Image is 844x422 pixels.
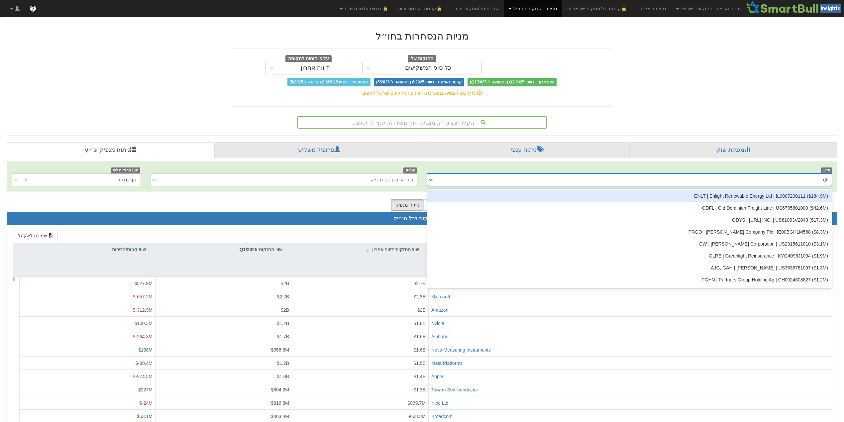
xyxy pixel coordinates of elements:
div: PGHN | Partners Group Holding Ag | CH0024608827 ‎($1.2M‎)‎ [427,274,832,286]
div: שווי החזקות-Q1/2025 [149,243,285,256]
button: Taiwan Semiconductor [431,386,478,393]
div: לחץ כאן לצפייה בתאריכי הדיווחים האחרונים של כל הגופים [228,90,616,96]
span: $403.4M [271,414,289,419]
span: $100.3M [135,321,153,326]
div: הקלד שם ני״ע, מנפיק, גוף מוסדי או ענף לחיפוש... [298,117,546,128]
a: ? [25,0,41,17]
span: ? [31,5,35,12]
span: $-312.9M [133,307,153,313]
span: $1.6B [413,334,426,339]
a: ניתוח ענפי [424,142,629,158]
a: מניות - החזקות בחו״ל [504,0,562,17]
span: $1.2B [277,321,289,326]
button: Nvidia [431,320,444,327]
button: Microsoft [431,293,450,300]
span: $1.5B [413,361,426,366]
div: GLRE | Greenlight Reinsurance | KYG4095J1094 ‎($1.9M‎)‎ [427,250,832,262]
button: Nova Measuring Instruments [431,347,491,353]
span: $2.2B [277,294,289,299]
button: שמירה לאקסל [14,230,57,241]
span: $668.8M [408,414,426,419]
button: Meta Platforms [431,360,463,367]
div: CW | [PERSON_NAME] Corporation | US2315611010 ‎($3.1M‎)‎ [427,238,832,250]
button: Apple [431,373,443,380]
button: Broadcom [431,413,453,420]
button: Amazon [431,307,448,313]
span: $2.7B [413,281,426,286]
div: כל סוגי המשקיעים [405,65,451,71]
span: $1.7B [277,334,289,339]
span: $956.6M [271,347,289,353]
span: $53.1M [137,414,153,419]
span: $-24M [139,400,153,406]
span: $869.7M [408,400,426,406]
img: Smartbull [746,0,844,14]
div: שווי קניות/מכירות [13,243,149,256]
div: דיווח אחרון [301,65,329,71]
button: Alphabet [431,333,450,340]
a: פרופיל משקיע [214,142,424,158]
span: $1.2B [277,361,289,366]
a: 🔒קרנות נאמנות זרות [393,0,450,17]
button: Nice Ltd [431,400,448,406]
h3: סה״כ החזקות לכל מנפיק [12,216,832,222]
a: ניתוח מנפיק וני״ע [7,142,214,158]
span: $2B [417,307,426,313]
span: $1.6B [413,347,426,353]
span: $-38.4M [136,361,153,366]
div: בחר או הזן שם מנפיק [370,176,413,183]
span: טווח ארוך - דיווחי Q2/2025 (בהשוואה ל-Q1/2025) [468,78,557,86]
div: גוף מדווח [117,176,137,183]
div: ODFL | Old Dominion Freight Line | US6795801009 ‎($42.6M‎)‎ [427,202,832,214]
div: PRGO | [PERSON_NAME] Company Plc | IE00BGH1M568 ‎($8.3M‎)‎ [427,226,832,238]
span: $-657.2M [133,294,153,299]
span: החזקות של [408,55,436,62]
div: ENLT | Enlight Renewable Energy Ltd | IL0007200111 ‎($184.9M‎)‎ [427,190,832,202]
span: $816.8M [271,400,289,406]
span: $138M [138,347,153,353]
div: ODYS | [URL] INC. | US81063V2043 ‎($17.3M‎)‎ [427,214,832,226]
span: $1.4B [413,374,426,379]
div: AJG, GAH | [PERSON_NAME] | US3635761097 ‎($1.3M‎)‎ [427,262,832,274]
span: $227M [138,387,153,392]
a: 🔒 נכסים אלטרנטיבים [335,0,393,17]
span: $-294.3M [133,334,153,339]
a: קרנות סל/מחקות זרות [449,0,504,17]
a: 🔒קרנות סל/מחקות ישראליות [562,0,634,17]
span: $804.2M [271,387,289,392]
button: ניתוח מנפיק [391,199,424,211]
div: שווי החזקות-דיווח אחרון [285,243,422,256]
span: $1.8B [277,374,289,379]
span: $2B [281,281,289,286]
span: $-274.5M [133,374,153,379]
span: הצג החזקות לפי [111,167,140,173]
span: $2.3B [413,294,426,299]
span: ני״ע [821,167,832,173]
a: מניות ואג״ח - החזקות בישראל [671,0,746,17]
a: מגמות שוק [629,142,837,158]
span: $527.9M [135,281,153,286]
a: מניות דואליות [634,0,671,17]
h2: מניות הנסחרות בחו״ל [233,31,611,42]
span: קרנות נאמנות - דיווחי 6/2025 (בהשוואה ל-5/2025) [374,78,464,86]
div: BHF | Brighthouse Financial | US10922N1037 ‎($578.1K‎)‎ [427,286,832,298]
span: מנפיק [403,167,417,173]
span: על פי דוחות לתקופה [285,55,332,62]
span: $1.3B [413,387,426,392]
span: $1.8B [413,321,426,326]
span: $2B [281,307,289,313]
span: קרנות סל - דיווחי 6/2025 (בהשוואה ל-5/2025) [287,78,370,86]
